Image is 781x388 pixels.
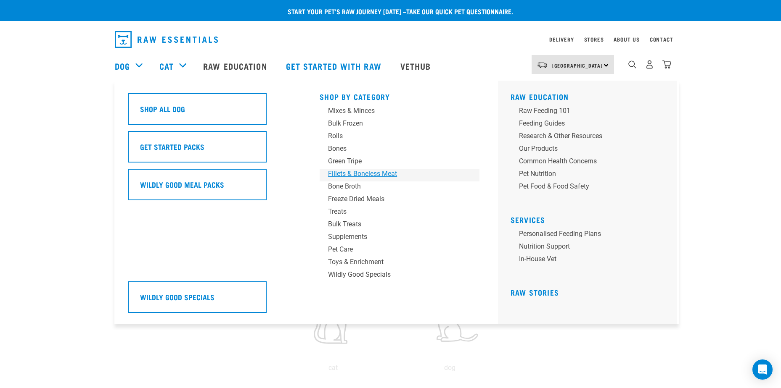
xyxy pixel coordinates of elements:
nav: dropdown navigation [108,28,673,51]
a: Common Health Concerns [511,156,670,169]
div: Bones [328,144,459,154]
a: Fillets & Boneless Meat [320,169,479,181]
a: Cat [159,60,174,72]
a: Supplements [320,232,479,244]
a: Mixes & Minces [320,106,479,118]
a: Raw Stories [511,290,559,294]
a: Research & Other Resources [511,131,670,144]
h5: Get Started Packs [140,141,204,152]
a: Toys & Enrichment [320,257,479,270]
a: About Us [614,38,639,41]
div: Open Intercom Messenger [752,359,773,380]
div: Our Products [519,144,650,154]
a: Shop All Dog [128,93,288,131]
div: Bulk Treats [328,219,459,229]
a: Raw Education [195,49,277,83]
a: Bones [320,144,479,156]
div: Freeze Dried Meals [328,194,459,204]
a: Stores [584,38,604,41]
a: Treats [320,207,479,219]
h5: Services [511,215,670,222]
a: Bulk Treats [320,219,479,232]
div: Bulk Frozen [328,118,459,128]
a: take our quick pet questionnaire. [406,9,513,13]
div: Supplements [328,232,459,242]
img: Raw Essentials Logo [115,31,218,48]
div: Toys & Enrichment [328,257,459,267]
img: van-moving.png [537,61,548,68]
div: Treats [328,207,459,217]
img: user.png [645,60,654,69]
a: Wildly Good Meal Packs [128,169,288,207]
a: Pet Care [320,244,479,257]
span: [GEOGRAPHIC_DATA] [552,64,603,67]
div: Fillets & Boneless Meat [328,169,459,179]
a: Rolls [320,131,479,144]
div: Wildly Good Specials [328,270,459,280]
a: Contact [650,38,673,41]
img: home-icon@2x.png [662,60,671,69]
div: Raw Feeding 101 [519,106,650,116]
a: Nutrition Support [511,241,670,254]
div: Rolls [328,131,459,141]
a: Raw Education [511,94,569,99]
a: Pet Food & Food Safety [511,181,670,194]
img: home-icon-1@2x.png [628,60,636,68]
h5: Wildly Good Specials [140,291,214,302]
a: Personalised Feeding Plans [511,229,670,241]
a: Wildly Good Specials [320,270,479,282]
h5: Shop By Category [320,92,479,99]
div: Mixes & Minces [328,106,459,116]
a: Vethub [392,49,442,83]
h5: Wildly Good Meal Packs [140,179,224,190]
a: Feeding Guides [511,118,670,131]
a: Wildly Good Specials [128,281,288,319]
div: Pet Care [328,244,459,254]
a: Pet Nutrition [511,169,670,181]
a: Bone Broth [320,181,479,194]
a: Get started with Raw [278,49,392,83]
p: cat [276,363,390,373]
a: Bulk Frozen [320,118,479,131]
div: Green Tripe [328,156,459,166]
div: Feeding Guides [519,118,650,128]
a: Raw Feeding 101 [511,106,670,118]
div: Pet Food & Food Safety [519,181,650,191]
h5: Shop All Dog [140,103,185,114]
div: Common Health Concerns [519,156,650,166]
a: Delivery [549,38,574,41]
div: Pet Nutrition [519,169,650,179]
p: dog [393,363,507,373]
a: Our Products [511,144,670,156]
div: Research & Other Resources [519,131,650,141]
a: Get Started Packs [128,131,288,169]
a: Green Tripe [320,156,479,169]
div: Bone Broth [328,181,459,191]
a: In-house vet [511,254,670,267]
a: Freeze Dried Meals [320,194,479,207]
a: Dog [115,60,130,72]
